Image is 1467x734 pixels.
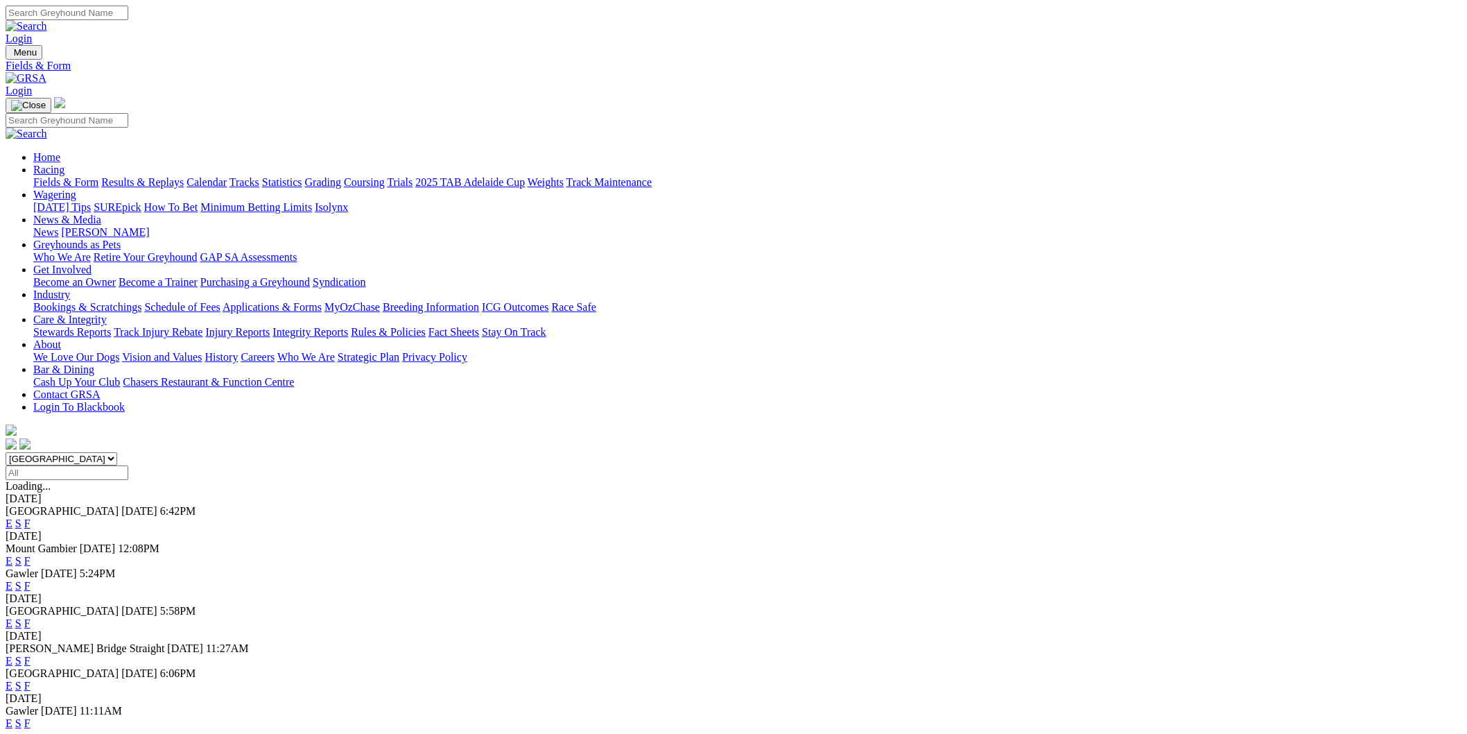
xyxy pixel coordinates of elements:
[6,72,46,85] img: GRSA
[6,717,12,729] a: E
[119,276,198,288] a: Become a Trainer
[223,301,322,313] a: Applications & Forms
[33,276,116,288] a: Become an Owner
[33,264,92,275] a: Get Involved
[33,201,91,213] a: [DATE] Tips
[24,580,31,592] a: F
[428,326,479,338] a: Fact Sheets
[33,326,111,338] a: Stewards Reports
[272,326,348,338] a: Integrity Reports
[41,567,77,579] span: [DATE]
[24,518,31,529] a: F
[277,351,335,363] a: Who We Are
[6,113,128,128] input: Search
[94,201,141,213] a: SUREpick
[344,176,385,188] a: Coursing
[6,493,1461,505] div: [DATE]
[551,301,596,313] a: Race Safe
[33,164,64,176] a: Racing
[80,705,122,717] span: 11:11AM
[6,642,164,654] span: [PERSON_NAME] Bridge Straight
[33,251,91,263] a: Who We Are
[6,6,128,20] input: Search
[160,505,196,517] span: 6:42PM
[33,351,119,363] a: We Love Our Dogs
[6,425,17,436] img: logo-grsa-white.png
[205,326,270,338] a: Injury Reports
[167,642,203,654] span: [DATE]
[6,98,51,113] button: Toggle navigation
[338,351,399,363] a: Strategic Plan
[6,543,77,554] span: Mount Gambier
[33,289,70,300] a: Industry
[33,314,107,325] a: Care & Integrity
[14,47,37,58] span: Menu
[33,351,1461,364] div: About
[402,351,467,363] a: Privacy Policy
[15,580,21,592] a: S
[11,100,46,111] img: Close
[80,543,116,554] span: [DATE]
[15,717,21,729] a: S
[205,351,238,363] a: History
[6,705,38,717] span: Gawler
[6,438,17,450] img: facebook.svg
[6,630,1461,642] div: [DATE]
[6,617,12,629] a: E
[6,480,51,492] span: Loading...
[482,301,548,313] a: ICG Outcomes
[15,518,21,529] a: S
[54,97,65,108] img: logo-grsa-white.png
[33,301,1461,314] div: Industry
[80,567,116,579] span: 5:24PM
[33,326,1461,339] div: Care & Integrity
[6,60,1461,72] a: Fields & Form
[6,45,42,60] button: Toggle navigation
[24,680,31,692] a: F
[6,580,12,592] a: E
[15,555,21,567] a: S
[33,376,1461,389] div: Bar & Dining
[33,189,76,200] a: Wagering
[15,655,21,667] a: S
[121,505,157,517] span: [DATE]
[121,667,157,679] span: [DATE]
[200,276,310,288] a: Purchasing a Greyhound
[33,364,94,375] a: Bar & Dining
[114,326,202,338] a: Track Injury Rebate
[33,401,125,413] a: Login To Blackbook
[305,176,341,188] a: Grading
[15,617,21,629] a: S
[33,176,1461,189] div: Racing
[6,505,119,517] span: [GEOGRAPHIC_DATA]
[351,326,426,338] a: Rules & Policies
[19,438,31,450] img: twitter.svg
[6,592,1461,605] div: [DATE]
[6,567,38,579] span: Gawler
[24,717,31,729] a: F
[6,33,32,44] a: Login
[101,176,184,188] a: Results & Replays
[15,680,21,692] a: S
[383,301,479,313] a: Breeding Information
[6,518,12,529] a: E
[6,128,47,140] img: Search
[24,617,31,629] a: F
[6,692,1461,705] div: [DATE]
[33,239,121,250] a: Greyhounds as Pets
[6,655,12,667] a: E
[33,389,100,400] a: Contact GRSA
[186,176,227,188] a: Calendar
[160,667,196,679] span: 6:06PM
[121,605,157,617] span: [DATE]
[33,201,1461,214] div: Wagering
[313,276,365,288] a: Syndication
[33,226,58,238] a: News
[61,226,149,238] a: [PERSON_NAME]
[33,339,61,350] a: About
[241,351,275,363] a: Careers
[123,376,294,388] a: Chasers Restaurant & Function Centre
[33,251,1461,264] div: Greyhounds as Pets
[41,705,77,717] span: [DATE]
